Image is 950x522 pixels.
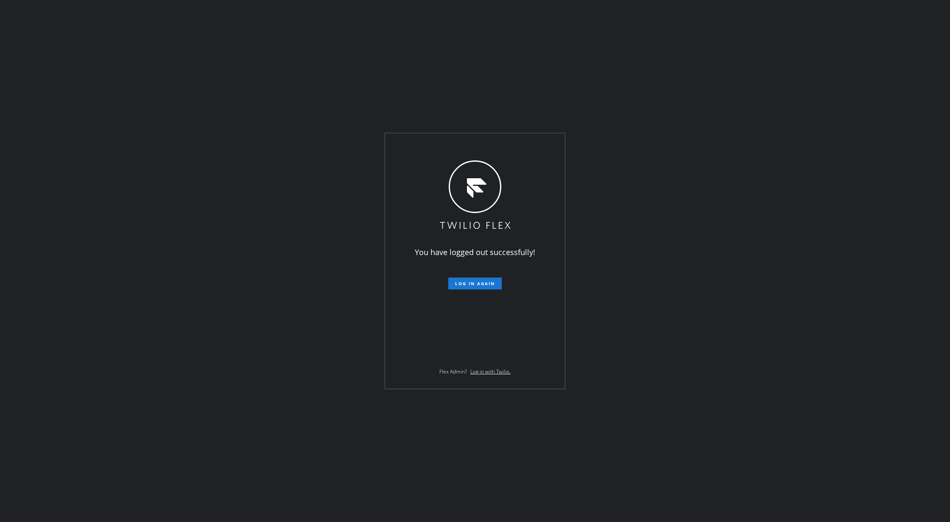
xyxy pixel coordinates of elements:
a: Log in with Twilio. [470,368,511,375]
span: You have logged out successfully! [415,247,535,257]
button: Log in again [448,278,502,289]
span: Log in again [455,281,495,286]
span: Flex Admin? [439,368,467,375]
